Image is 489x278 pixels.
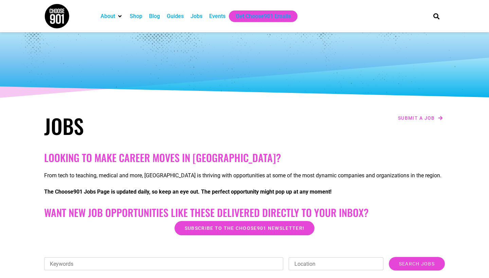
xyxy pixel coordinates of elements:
[175,221,314,235] a: Subscribe to the Choose901 newsletter!
[209,12,225,20] a: Events
[431,11,442,22] div: Search
[44,172,445,180] p: From tech to teaching, medical and more, [GEOGRAPHIC_DATA] is thriving with opportunities at some...
[149,12,160,20] a: Blog
[289,257,383,270] input: Location
[236,12,291,20] a: Get Choose901 Emails
[97,11,422,22] nav: Main nav
[396,114,445,122] a: Submit a job
[191,12,202,20] a: Jobs
[44,114,241,138] h1: Jobs
[101,12,115,20] a: About
[130,12,142,20] a: Shop
[389,257,445,271] input: Search Jobs
[44,257,283,270] input: Keywords
[398,116,435,120] span: Submit a job
[185,226,304,231] span: Subscribe to the Choose901 newsletter!
[44,206,445,219] h2: Want New Job Opportunities like these Delivered Directly to your Inbox?
[44,188,331,195] strong: The Choose901 Jobs Page is updated daily, so keep an eye out. The perfect opportunity might pop u...
[167,12,184,20] a: Guides
[97,11,126,22] div: About
[44,152,445,164] h2: Looking to make career moves in [GEOGRAPHIC_DATA]?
